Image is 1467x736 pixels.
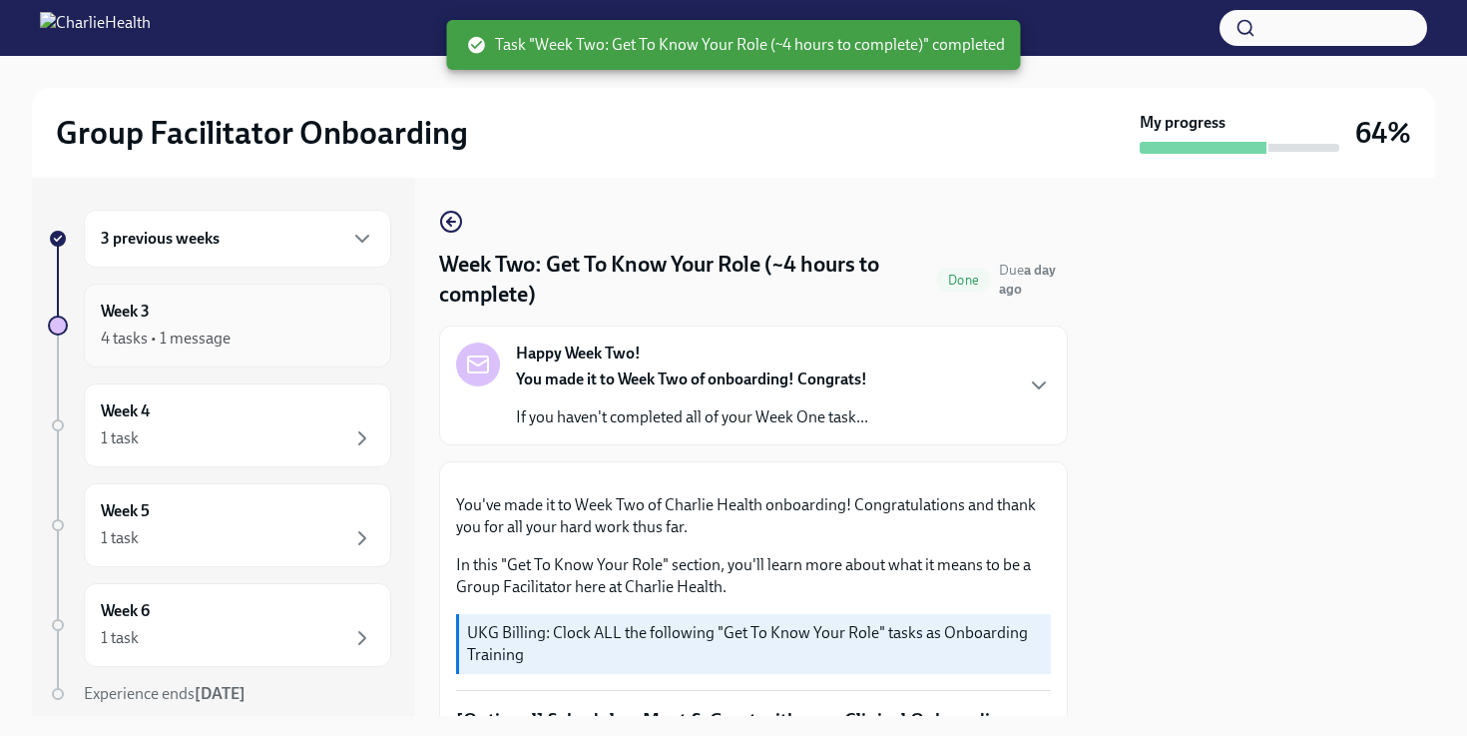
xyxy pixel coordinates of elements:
h6: Week 6 [101,600,150,622]
img: CharlieHealth [40,12,151,44]
div: 4 tasks • 1 message [101,328,231,350]
h3: 64% [1355,115,1411,151]
a: Week 41 task [48,383,391,467]
h6: Week 5 [101,500,150,522]
h2: Group Facilitator Onboarding [56,113,468,153]
p: UKG Billing: Clock ALL the following "Get To Know Your Role" tasks as Onboarding Training [467,622,1043,666]
strong: a day ago [999,262,1056,298]
strong: You made it to Week Two of onboarding! Congrats! [516,369,867,388]
p: You've made it to Week Two of Charlie Health onboarding! Congratulations and thank you for all yo... [456,494,1051,538]
h4: Week Two: Get To Know Your Role (~4 hours to complete) [439,250,928,310]
strong: Happy Week Two! [516,343,641,365]
div: 3 previous weeks [84,210,391,268]
span: Experience ends [84,684,245,703]
div: 1 task [101,627,139,649]
p: If you haven't completed all of your Week One task... [516,406,868,428]
span: Task "Week Two: Get To Know Your Role (~4 hours to complete)" completed [467,34,1005,56]
div: 1 task [101,527,139,549]
span: Done [936,273,991,288]
h6: Week 4 [101,400,150,422]
h6: 3 previous weeks [101,228,220,250]
strong: My progress [1140,112,1225,134]
h6: Week 3 [101,301,150,323]
div: 1 task [101,427,139,449]
strong: [DATE] [195,684,245,703]
a: Week 51 task [48,483,391,567]
span: Due [999,262,1056,298]
a: Week 61 task [48,583,391,667]
p: In this "Get To Know Your Role" section, you'll learn more about what it means to be a Group Faci... [456,554,1051,598]
a: Week 34 tasks • 1 message [48,284,391,368]
span: August 25th, 2025 10:00 [999,261,1068,299]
